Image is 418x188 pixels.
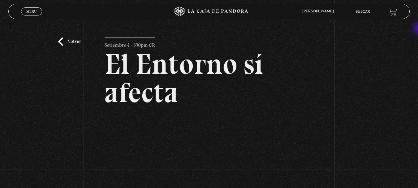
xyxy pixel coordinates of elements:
[24,15,39,19] span: Cerrar
[356,10,370,14] a: Buscar
[26,10,37,13] span: Menu
[58,37,81,46] a: Volver
[105,37,155,50] p: Setiembre 4 - 830pm CR
[389,7,397,16] a: View your shopping cart
[299,10,340,13] span: [PERSON_NAME]
[105,50,313,107] h2: El Entorno sí afecta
